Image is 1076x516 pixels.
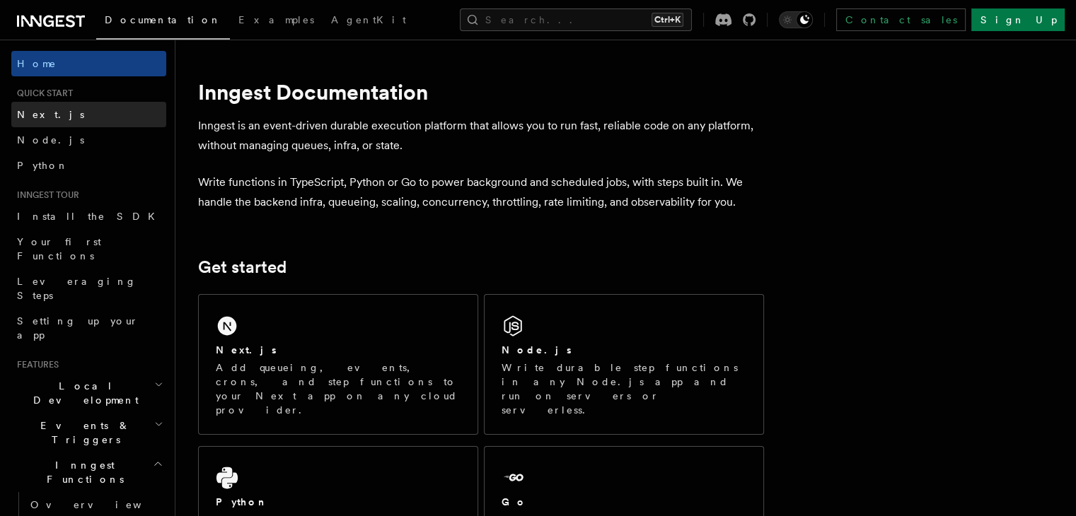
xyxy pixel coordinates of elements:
button: Toggle dark mode [779,11,813,28]
p: Inngest is an event-driven durable execution platform that allows you to run fast, reliable code ... [198,116,764,156]
p: Add queueing, events, crons, and step functions to your Next app on any cloud provider. [216,360,461,417]
a: Node.jsWrite durable step functions in any Node.js app and run on servers or serverless. [484,294,764,435]
p: Write functions in TypeScript, Python or Go to power background and scheduled jobs, with steps bu... [198,172,764,212]
span: Home [17,57,57,71]
a: Get started [198,257,287,277]
h2: Next.js [216,343,277,357]
span: Examples [238,14,314,25]
a: Sign Up [971,8,1065,31]
span: Next.js [17,109,84,120]
a: Examples [230,4,323,38]
a: Leveraging Steps [11,269,166,308]
button: Local Development [11,373,166,413]
span: Events & Triggers [11,418,154,447]
span: Leveraging Steps [17,276,137,301]
span: AgentKit [331,14,406,25]
span: Features [11,359,59,370]
h2: Go [502,495,527,509]
a: Contact sales [836,8,966,31]
span: Your first Functions [17,236,101,262]
span: Node.js [17,134,84,146]
span: Inngest Functions [11,458,153,486]
a: Install the SDK [11,204,166,229]
span: Inngest tour [11,189,79,201]
a: AgentKit [323,4,415,38]
button: Inngest Functions [11,452,166,492]
a: Next.jsAdd queueing, events, crons, and step functions to your Next app on any cloud provider. [198,294,478,435]
span: Quick start [11,88,73,99]
h1: Inngest Documentation [198,79,764,105]
button: Search...Ctrl+K [460,8,692,31]
p: Write durable step functions in any Node.js app and run on servers or serverless. [502,360,746,417]
span: Setting up your app [17,315,139,341]
a: Documentation [96,4,230,40]
a: Next.js [11,102,166,127]
a: Your first Functions [11,229,166,269]
span: Python [17,160,69,171]
h2: Node.js [502,343,572,357]
a: Setting up your app [11,308,166,348]
span: Local Development [11,379,154,407]
kbd: Ctrl+K [652,13,683,27]
button: Events & Triggers [11,413,166,452]
a: Node.js [11,127,166,153]
span: Install the SDK [17,211,163,222]
a: Python [11,153,166,178]
h2: Python [216,495,268,509]
a: Home [11,51,166,76]
span: Documentation [105,14,221,25]
span: Overview [30,499,176,510]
